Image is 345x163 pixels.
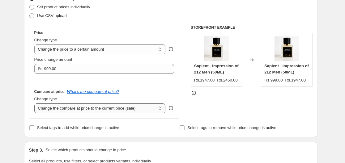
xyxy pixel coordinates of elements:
[191,25,313,30] h6: STOREFRONT EXAMPLE
[264,77,283,83] div: Rs.999.00
[34,30,43,35] h3: Price
[264,64,309,74] span: Sapient - Impression of 212 Men (50ML)
[37,125,119,130] span: Select tags to add while price change is active
[38,66,42,71] span: ₨
[187,125,276,130] span: Select tags to remove while price change is active
[168,46,174,52] div: help
[204,36,229,61] img: BFE17374-6318-4065-BB53-DA8B839ABB10_80x.png
[194,64,239,74] span: Sapient - Impression of 212 Men (50ML)
[29,147,43,153] h2: Step 3.
[45,147,126,153] p: Select which products should change in price
[67,89,119,94] button: What's the compare at price?
[34,89,65,94] h3: Compare at price
[34,38,57,42] span: Change type
[44,64,165,74] input: 80.00
[194,77,215,83] div: Rs.1947.00
[168,105,174,111] div: help
[34,97,57,101] span: Change type
[37,13,67,18] span: Use CSV upload
[285,77,306,83] strike: Rs.1947.00
[217,77,238,83] strike: Rs.2450.00
[37,5,90,9] span: Set product prices individually
[34,57,72,62] span: Price change amount
[275,36,299,61] img: BFE17374-6318-4065-BB53-DA8B839ABB10_80x.png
